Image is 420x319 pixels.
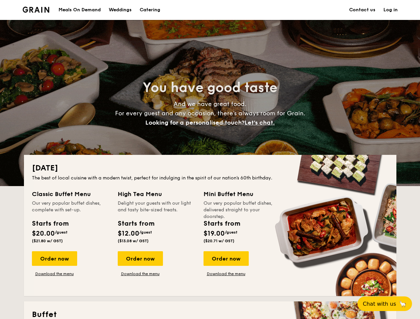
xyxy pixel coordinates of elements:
span: ($13.08 w/ GST) [118,239,149,243]
h2: [DATE] [32,163,388,173]
div: Order now [118,251,163,266]
span: And we have great food. For every guest and any occasion, there’s always room for Grain. [115,100,305,126]
span: /guest [55,230,68,235]
a: Download the menu [32,271,77,276]
img: Grain [23,7,50,13]
span: ($20.71 w/ GST) [204,239,234,243]
div: Classic Buffet Menu [32,189,110,199]
span: /guest [225,230,237,235]
div: The best of local cuisine with a modern twist, perfect for indulging in the spirit of our nation’... [32,175,388,181]
div: Delight your guests with our light and tasty bite-sized treats. [118,200,196,213]
div: Starts from [32,219,68,229]
div: Our very popular buffet dishes, delivered straight to your doorstep. [204,200,281,213]
span: Let's chat. [244,119,275,126]
div: Our very popular buffet dishes, complete with set-up. [32,200,110,213]
span: $12.00 [118,230,139,238]
span: You have good taste [143,80,277,96]
span: Chat with us [363,301,396,307]
div: High Tea Menu [118,189,196,199]
button: Chat with us🦙 [357,296,412,311]
span: /guest [139,230,152,235]
div: Starts from [204,219,240,229]
a: Download the menu [118,271,163,276]
div: Starts from [118,219,154,229]
div: Mini Buffet Menu [204,189,281,199]
span: $19.00 [204,230,225,238]
span: 🦙 [399,300,407,308]
div: Order now [204,251,249,266]
a: Download the menu [204,271,249,276]
span: Looking for a personalised touch? [145,119,244,126]
a: Logotype [23,7,50,13]
span: ($21.80 w/ GST) [32,239,63,243]
span: $20.00 [32,230,55,238]
div: Order now [32,251,77,266]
